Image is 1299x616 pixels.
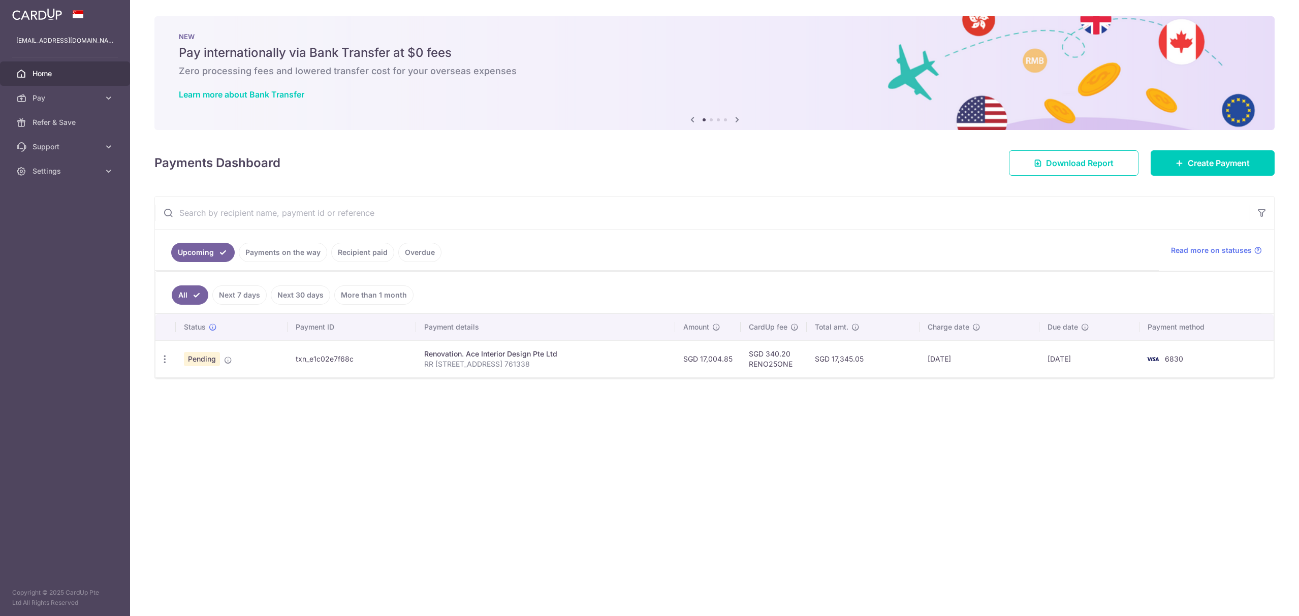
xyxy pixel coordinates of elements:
a: Download Report [1009,150,1138,176]
span: Total amt. [815,322,848,332]
span: 6830 [1165,354,1183,363]
td: [DATE] [920,340,1039,377]
img: CardUp [12,8,62,20]
span: Status [184,322,206,332]
span: Create Payment [1188,157,1250,169]
a: Read more on statuses [1171,245,1262,255]
span: Charge date [928,322,969,332]
a: Next 30 days [271,285,330,305]
a: Recipient paid [331,243,394,262]
a: All [172,285,208,305]
td: SGD 17,004.85 [675,340,741,377]
th: Payment ID [288,314,416,340]
a: Payments on the way [239,243,327,262]
h4: Payments Dashboard [154,154,280,172]
a: Upcoming [171,243,235,262]
input: Search by recipient name, payment id or reference [155,197,1250,229]
a: Learn more about Bank Transfer [179,89,304,100]
p: [EMAIL_ADDRESS][DOMAIN_NAME] [16,36,114,46]
a: More than 1 month [334,285,414,305]
th: Payment details [416,314,675,340]
h6: Zero processing fees and lowered transfer cost for your overseas expenses [179,65,1250,77]
div: Renovation. Ace Interior Design Pte Ltd [424,349,667,359]
span: Support [33,142,100,152]
p: NEW [179,33,1250,41]
p: RR [STREET_ADDRESS] 761338 [424,359,667,369]
span: CardUp fee [749,322,787,332]
td: txn_e1c02e7f68c [288,340,416,377]
img: Bank Card [1143,353,1163,365]
span: Pay [33,93,100,103]
a: Next 7 days [212,285,267,305]
td: [DATE] [1039,340,1140,377]
img: Bank transfer banner [154,16,1275,130]
td: SGD 17,345.05 [807,340,920,377]
span: Read more on statuses [1171,245,1252,255]
a: Create Payment [1151,150,1275,176]
span: Refer & Save [33,117,100,127]
span: Settings [33,166,100,176]
span: Due date [1048,322,1078,332]
td: SGD 340.20 RENO25ONE [741,340,807,377]
span: Home [33,69,100,79]
h5: Pay internationally via Bank Transfer at $0 fees [179,45,1250,61]
span: Download Report [1046,157,1114,169]
th: Payment method [1139,314,1274,340]
a: Overdue [398,243,441,262]
span: Pending [184,352,220,366]
span: Amount [683,322,709,332]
